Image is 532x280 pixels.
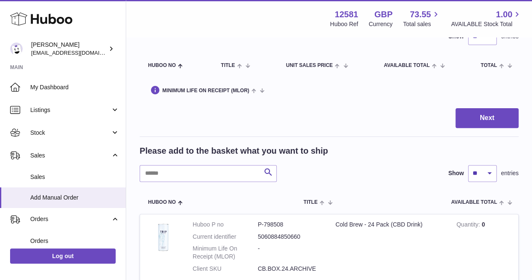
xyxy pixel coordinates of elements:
[330,20,358,28] div: Huboo Ref
[30,83,119,91] span: My Dashboard
[10,248,116,264] a: Log out
[501,169,519,177] span: entries
[30,129,111,137] span: Stock
[451,200,497,205] span: AVAILABLE Total
[30,152,111,160] span: Sales
[193,265,258,273] dt: Client SKU
[481,63,497,68] span: Total
[451,20,522,28] span: AVAILABLE Stock Total
[335,9,358,20] strong: 12581
[258,265,323,273] dd: CB.BOX.24.ARCHIVE
[10,43,23,55] img: ibrewis@drink-trip.com
[140,145,328,157] h2: Please add to the basket what you want to ship
[31,41,107,57] div: [PERSON_NAME]
[258,221,323,229] dd: P-798508
[456,221,482,230] strong: Quantity
[304,200,318,205] span: Title
[162,88,249,93] span: Minimum Life On Receipt (MLOR)
[286,63,333,68] span: Unit Sales Price
[193,233,258,241] dt: Current identifier
[258,233,323,241] dd: 5060884850660
[374,9,392,20] strong: GBP
[31,49,124,56] span: [EMAIL_ADDRESS][DOMAIN_NAME]
[221,63,235,68] span: Title
[30,194,119,202] span: Add Manual Order
[148,200,176,205] span: Huboo no
[148,63,176,68] span: Huboo no
[258,245,323,261] dd: -
[455,108,519,128] button: Next
[451,9,522,28] a: 1.00 AVAILABLE Stock Total
[403,9,440,28] a: 73.55 Total sales
[30,215,111,223] span: Orders
[30,237,119,245] span: Orders
[30,173,119,181] span: Sales
[384,63,429,68] span: AVAILABLE Total
[30,106,111,114] span: Listings
[403,20,440,28] span: Total sales
[146,221,180,254] img: Cold Brew - 24 Pack (CBD Drink)
[193,245,258,261] dt: Minimum Life On Receipt (MLOR)
[193,221,258,229] dt: Huboo P no
[448,169,464,177] label: Show
[369,20,393,28] div: Currency
[496,9,512,20] span: 1.00
[410,9,431,20] span: 73.55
